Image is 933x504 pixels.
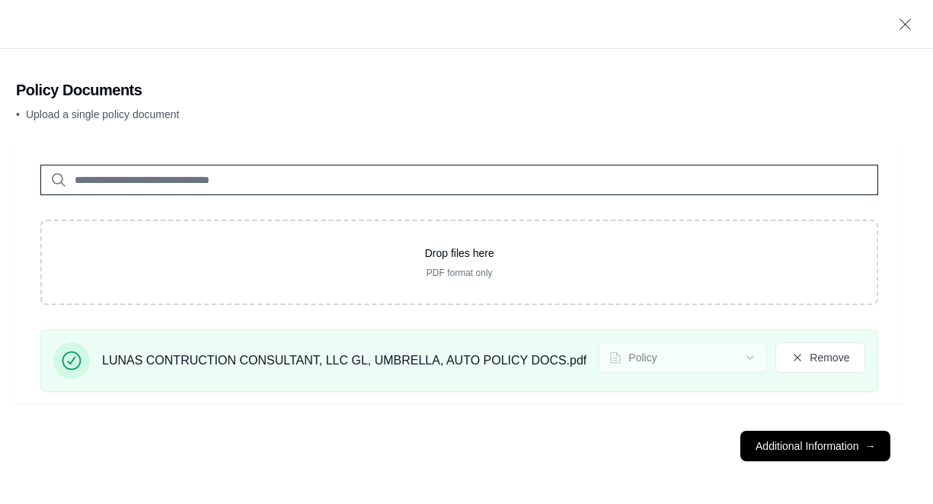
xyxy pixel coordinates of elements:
p: PDF format only [66,267,852,279]
span: Upload a single policy document [26,108,180,120]
span: LUNAS CONTRUCTION CONSULTANT, LLC GL, UMBRELLA, AUTO POLICY DOCS.pdf [102,352,586,370]
button: Remove [775,342,865,373]
span: → [864,438,875,454]
button: Additional Information→ [740,431,890,461]
span: • [16,108,20,120]
h2: Policy Documents [16,79,903,101]
p: Drop files here [66,246,852,261]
